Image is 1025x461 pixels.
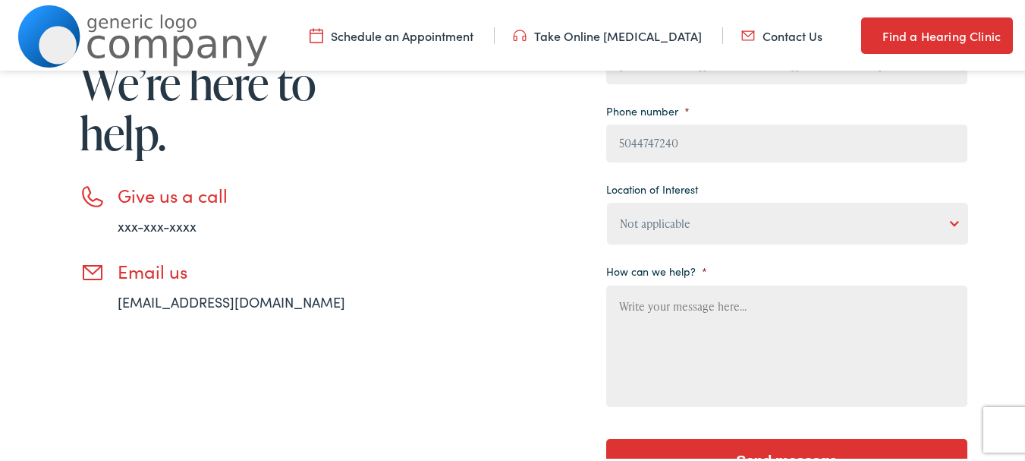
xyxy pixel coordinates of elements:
a: Find a Hearing Clinic [861,15,1013,52]
a: Take Online [MEDICAL_DATA] [513,25,702,42]
label: Location of Interest [606,180,698,194]
a: [EMAIL_ADDRESS][DOMAIN_NAME] [118,290,345,309]
h3: Email us [118,258,391,280]
img: utility icon [741,25,755,42]
img: utility icon [861,24,875,43]
a: Schedule an Appointment [310,25,473,42]
label: How can we help? [606,262,707,276]
a: xxx-xxx-xxxx [118,214,197,233]
img: utility icon [513,25,527,42]
img: utility icon [310,25,323,42]
h3: Give us a call [118,182,391,204]
a: Contact Us [741,25,822,42]
input: (XXX) XXX - XXXX [606,122,967,160]
label: Phone number [606,102,690,115]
